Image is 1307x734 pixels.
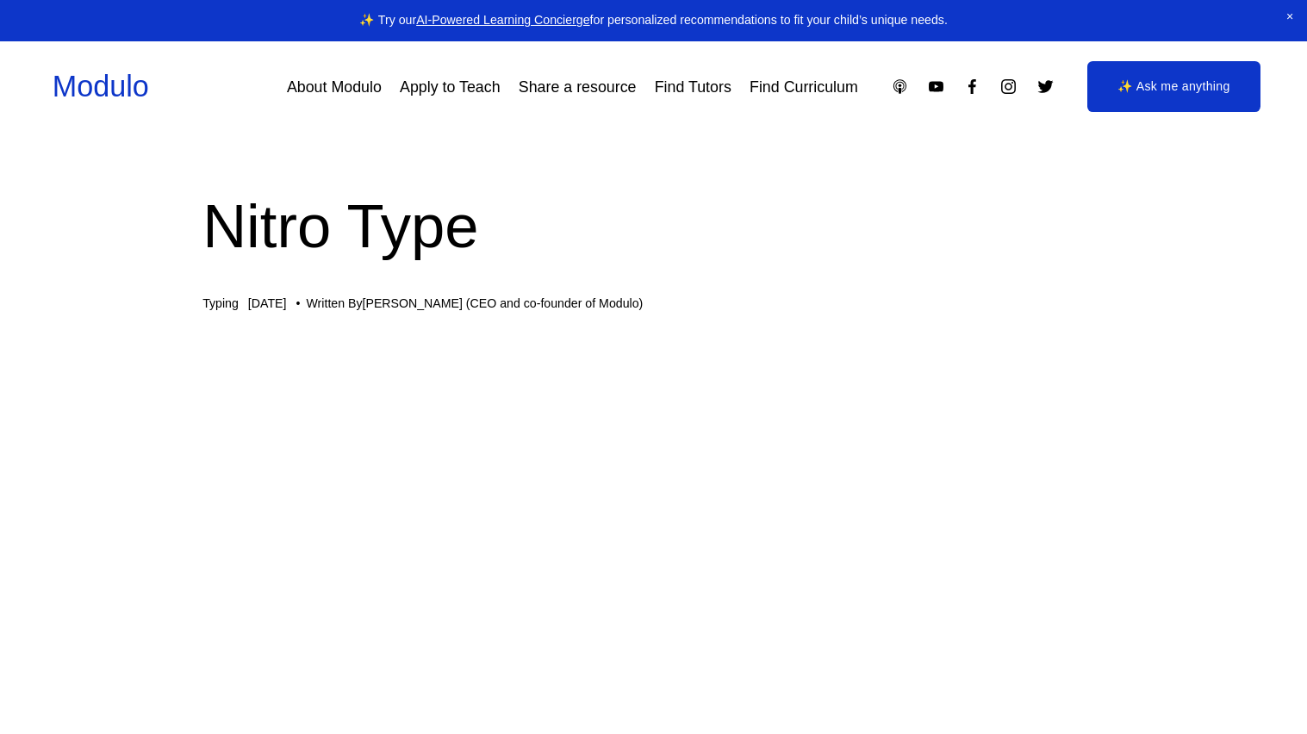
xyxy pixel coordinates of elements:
[999,78,1018,96] a: Instagram
[1036,78,1055,96] a: Twitter
[519,72,637,103] a: Share a resource
[248,296,287,310] span: [DATE]
[53,70,149,103] a: Modulo
[927,78,945,96] a: YouTube
[363,296,644,310] a: [PERSON_NAME] (CEO and co-founder of Modulo)
[306,296,643,311] div: Written By
[750,72,858,103] a: Find Curriculum
[963,78,981,96] a: Facebook
[891,78,909,96] a: Apple Podcasts
[416,13,589,27] a: AI-Powered Learning Concierge
[287,72,382,103] a: About Modulo
[1087,61,1261,113] a: ✨ Ask me anything
[655,72,731,103] a: Find Tutors
[400,72,501,103] a: Apply to Teach
[202,184,1105,270] h1: Nitro Type
[202,296,239,310] a: Typing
